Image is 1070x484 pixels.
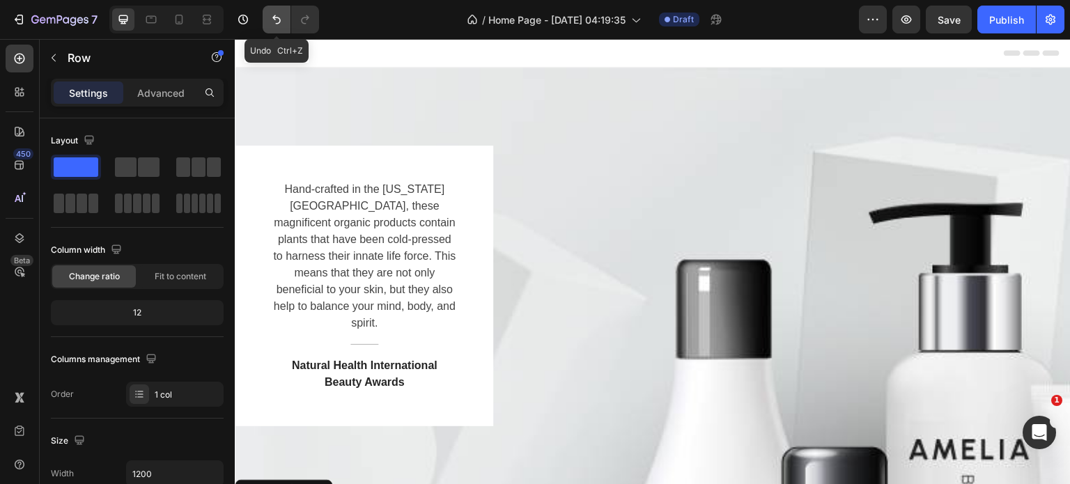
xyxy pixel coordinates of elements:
[926,6,972,33] button: Save
[69,270,120,283] span: Change ratio
[155,270,206,283] span: Fit to content
[91,11,98,28] p: 7
[1023,416,1056,449] iframe: Intercom live chat
[51,388,74,400] div: Order
[13,148,33,159] div: 450
[977,6,1036,33] button: Publish
[68,49,186,66] p: Row
[54,303,221,322] div: 12
[51,132,98,150] div: Layout
[488,13,626,27] span: Home Page - [DATE] 04:19:35
[235,39,1070,484] iframe: Design area
[69,86,108,100] p: Settings
[482,13,486,27] span: /
[137,86,185,100] p: Advanced
[51,432,88,451] div: Size
[989,13,1024,27] div: Publish
[10,255,33,266] div: Beta
[263,6,319,33] div: Undo/Redo
[51,241,125,260] div: Column width
[155,389,220,401] div: 1 col
[6,6,104,33] button: 7
[1051,395,1062,406] span: 1
[51,350,160,369] div: Columns management
[673,13,694,26] span: Draft
[51,467,74,480] div: Width
[938,14,961,26] span: Save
